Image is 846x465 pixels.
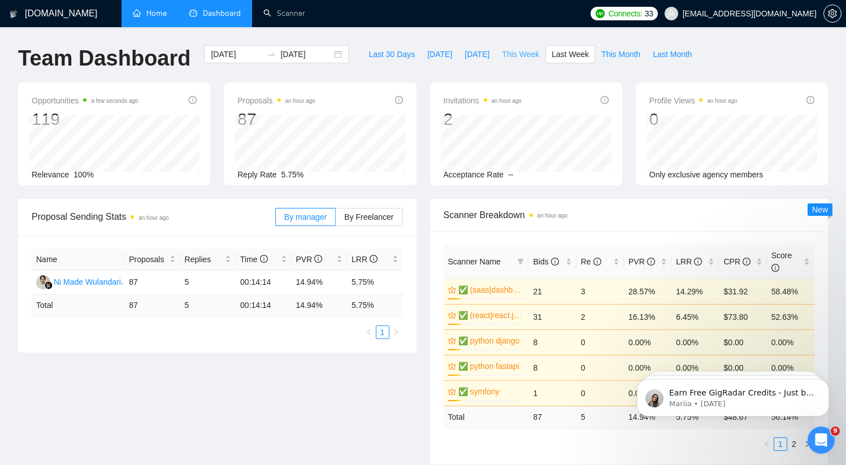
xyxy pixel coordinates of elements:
[36,277,121,286] a: NMNi Made Wulandari
[389,325,403,339] li: Next Page
[671,329,719,355] td: 0.00%
[267,50,276,59] span: swap-right
[552,48,589,60] span: Last Week
[292,294,347,316] td: 14.94 %
[32,249,124,271] th: Name
[189,96,197,104] span: info-circle
[593,258,601,266] span: info-circle
[314,255,322,263] span: info-circle
[133,8,167,18] a: homeHome
[237,170,276,179] span: Reply Rate
[601,96,609,104] span: info-circle
[376,325,389,339] li: 1
[528,355,576,380] td: 8
[581,257,601,266] span: Re
[808,427,835,454] iframe: Intercom live chat
[767,304,814,329] td: 52.63%
[774,437,787,451] li: 1
[284,212,327,221] span: By manager
[601,48,640,60] span: This Month
[624,329,671,355] td: 0.00%
[743,258,750,266] span: info-circle
[448,388,456,396] span: crown
[237,94,315,107] span: Proposals
[628,257,655,266] span: PVR
[528,304,576,329] td: 31
[444,94,522,107] span: Invitations
[236,271,291,294] td: 00:14:14
[624,279,671,304] td: 28.57%
[806,96,814,104] span: info-circle
[647,258,655,266] span: info-circle
[760,437,774,451] li: Previous Page
[719,329,766,355] td: $0.00
[347,271,403,294] td: 5.75%
[448,286,456,294] span: crown
[492,98,522,104] time: an hour ago
[671,279,719,304] td: 14.29%
[448,257,501,266] span: Scanner Name
[624,304,671,329] td: 16.13%
[801,437,814,451] button: right
[551,258,559,266] span: info-circle
[203,8,241,18] span: Dashboard
[508,170,513,179] span: --
[280,48,332,60] input: End date
[788,438,800,450] a: 2
[180,294,236,316] td: 5
[421,45,458,63] button: [DATE]
[528,329,576,355] td: 8
[211,48,262,60] input: Start date
[653,48,692,60] span: Last Month
[576,329,624,355] td: 0
[649,170,763,179] span: Only exclusive agency members
[263,8,305,18] a: searchScanner
[537,212,567,219] time: an hour ago
[760,437,774,451] button: left
[694,258,702,266] span: info-circle
[444,406,529,428] td: Total
[180,271,236,294] td: 5
[823,5,841,23] button: setting
[528,380,576,406] td: 1
[576,406,624,428] td: 5
[376,326,389,338] a: 1
[517,258,524,265] span: filter
[595,45,647,63] button: This Month
[395,96,403,104] span: info-circle
[723,257,750,266] span: CPR
[576,380,624,406] td: 0
[344,212,393,221] span: By Freelancer
[719,304,766,329] td: $73.80
[458,45,496,63] button: [DATE]
[545,45,595,63] button: Last Week
[576,304,624,329] td: 2
[824,9,841,18] span: setting
[260,255,268,263] span: info-circle
[129,253,167,266] span: Proposals
[444,208,815,222] span: Scanner Breakdown
[676,257,702,266] span: LRR
[124,294,180,316] td: 87
[596,9,605,18] img: upwork-logo.png
[32,170,69,179] span: Relevance
[774,438,787,450] a: 1
[823,9,841,18] a: setting
[352,255,378,264] span: LRR
[185,253,223,266] span: Replies
[576,279,624,304] td: 3
[285,98,315,104] time: an hour ago
[347,294,403,316] td: 5.75 %
[576,355,624,380] td: 0
[719,279,766,304] td: $31.92
[366,329,372,336] span: left
[767,279,814,304] td: 58.48%
[10,5,18,23] img: logo
[189,9,197,17] span: dashboard
[362,325,376,339] li: Previous Page
[444,170,504,179] span: Acceptance Rate
[91,98,138,104] time: a few seconds ago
